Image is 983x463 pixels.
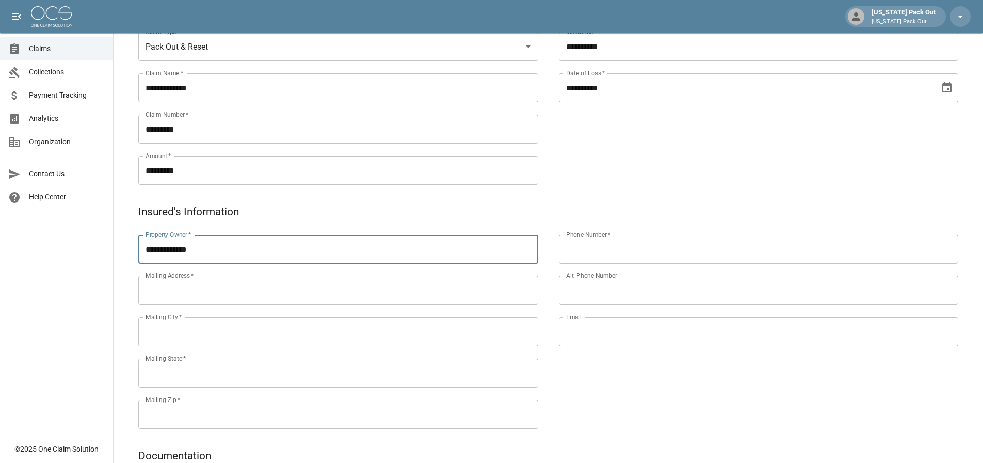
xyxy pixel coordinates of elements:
span: Claims [29,43,105,54]
label: Mailing State [146,354,186,363]
span: Help Center [29,192,105,203]
p: [US_STATE] Pack Out [872,18,936,26]
label: Claim Number [146,110,188,119]
label: Mailing Zip [146,395,181,404]
span: Organization [29,136,105,147]
button: Choose date, selected date is Jul 1, 2025 [937,78,957,98]
div: Pack Out & Reset [138,32,538,61]
label: Mailing Address [146,271,194,280]
label: Claim Name [146,69,183,78]
label: Amount [146,151,171,160]
label: Phone Number [566,230,610,239]
span: Contact Us [29,168,105,179]
label: Date of Loss [566,69,605,78]
img: ocs-logo-white-transparent.png [31,6,72,27]
div: [US_STATE] Pack Out [867,7,940,26]
label: Alt. Phone Number [566,271,617,280]
button: open drawer [6,6,27,27]
div: © 2025 One Claim Solution [14,444,99,454]
span: Collections [29,67,105,78]
label: Mailing City [146,313,182,321]
span: Payment Tracking [29,90,105,101]
span: Analytics [29,113,105,124]
label: Email [566,313,582,321]
label: Property Owner [146,230,191,239]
